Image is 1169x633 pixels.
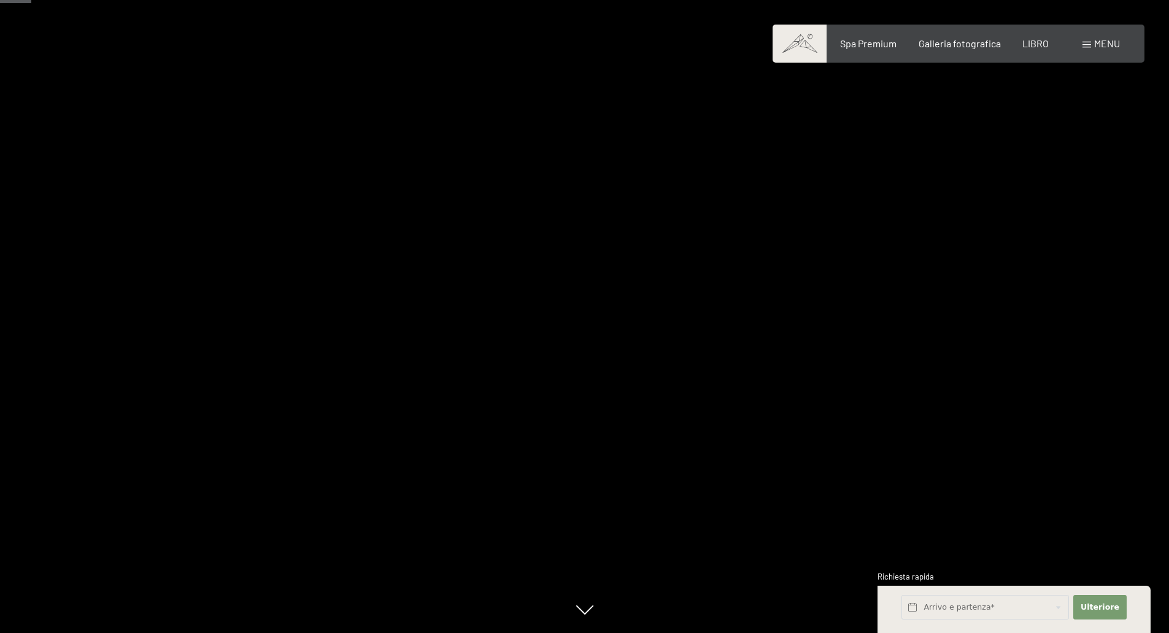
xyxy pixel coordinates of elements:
a: LIBRO [1022,37,1049,49]
font: menu [1094,37,1120,49]
font: Richiesta rapida [878,572,934,581]
a: Spa Premium [840,37,897,49]
a: Galleria fotografica [919,37,1001,49]
font: Ulteriore [1081,602,1119,612]
button: Ulteriore [1073,595,1126,620]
